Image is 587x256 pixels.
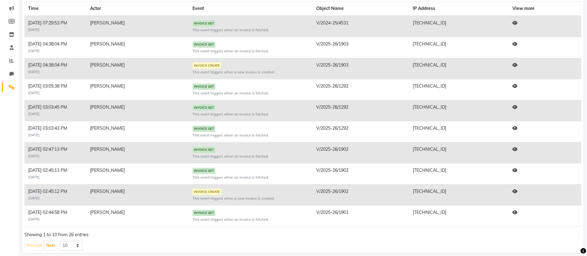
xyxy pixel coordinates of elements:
span: INVOICE GET [192,20,215,27]
td: [TECHNICAL_ID] [409,206,509,227]
td: [PERSON_NAME] [86,100,189,121]
small: [DATE] [28,175,40,179]
small: [DATE] [28,133,40,137]
small: This event triggers when a new invoice is created. [192,70,275,74]
th: View more [509,2,581,16]
span: INVOICE GET [192,147,215,153]
td: [PERSON_NAME] [86,142,189,163]
td: [DATE] 02:44:58 PM [24,206,86,227]
td: [PERSON_NAME] [86,16,189,37]
small: This event triggers when an invoice is fetched. [192,133,269,137]
td: [TECHNICAL_ID] [409,79,509,100]
td: V/2025-26/1292 [313,100,409,121]
small: [DATE] [28,49,40,53]
td: V/2024-25/4531 [313,16,409,37]
td: [TECHNICAL_ID] [409,100,509,121]
td: [PERSON_NAME] [86,184,189,206]
small: [DATE] [28,28,40,32]
small: This event triggers when an invoice is fetched. [192,217,269,222]
td: [TECHNICAL_ID] [409,163,509,184]
small: This event triggers when an invoice is fetched. [192,49,269,53]
div: Showing 1 to 10 from 26 entries [24,232,581,238]
th: Event [189,2,313,16]
td: [PERSON_NAME] [86,121,189,142]
td: [PERSON_NAME] [86,58,189,79]
span: INVOICE GET [192,84,215,90]
small: [DATE] [28,154,40,158]
span: INVOICE GET [192,126,215,132]
td: [DATE] 04:38:04 PM [24,37,86,58]
small: [DATE] [28,91,40,95]
td: V/2025-26/1903 [313,37,409,58]
td: V/2025-26/1292 [313,79,409,100]
span: INVOICE GET [192,210,215,216]
small: This event triggers when a new invoice is created. [192,196,275,201]
small: This event triggers when an invoice is fetched. [192,175,269,180]
span: INVOICE CREATE [192,189,221,195]
td: [DATE] 03:03:45 PM [24,100,86,121]
td: [PERSON_NAME] [86,206,189,227]
th: IP Address [409,2,509,16]
td: V/2025-26/1902 [313,142,409,163]
td: [TECHNICAL_ID] [409,121,509,142]
small: This event triggers when an invoice is fetched. [192,28,269,32]
td: [TECHNICAL_ID] [409,142,509,163]
span: INVOICE CREATE [192,63,221,69]
th: Actor [86,2,189,16]
small: [DATE] [28,112,40,116]
button: Next [45,241,57,250]
span: INVOICE GET [192,105,215,111]
small: [DATE] [28,217,40,221]
td: V/2025-26/1292 [313,121,409,142]
td: [PERSON_NAME] [86,163,189,184]
td: V/2025-26/1902 [313,184,409,206]
th: Object Name [313,2,409,16]
th: Time [24,2,86,16]
td: [DATE] 07:29:53 PM [24,16,86,37]
button: Previous [25,241,44,250]
td: [DATE] 03:03:43 PM [24,121,86,142]
td: [TECHNICAL_ID] [409,37,509,58]
td: [DATE] 03:05:38 PM [24,79,86,100]
td: [TECHNICAL_ID] [409,16,509,37]
td: [DATE] 02:47:13 PM [24,142,86,163]
td: [DATE] 02:45:13 PM [24,163,86,184]
td: V/2025-26/1902 [313,163,409,184]
td: [DATE] 02:45:12 PM [24,184,86,206]
span: INVOICE GET [192,41,215,48]
td: [TECHNICAL_ID] [409,58,509,79]
small: This event triggers when an invoice is fetched. [192,112,269,116]
small: This event triggers when an invoice is fetched. [192,91,269,95]
td: [DATE] 04:38:04 PM [24,58,86,79]
td: V/2025-26/1903 [313,58,409,79]
td: [TECHNICAL_ID] [409,184,509,206]
td: [PERSON_NAME] [86,37,189,58]
td: [PERSON_NAME] [86,79,189,100]
span: INVOICE GET [192,168,215,174]
small: This event triggers when an invoice is fetched. [192,154,269,158]
small: [DATE] [28,70,40,74]
small: [DATE] [28,196,40,200]
td: V/2025-26/1901 [313,206,409,227]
